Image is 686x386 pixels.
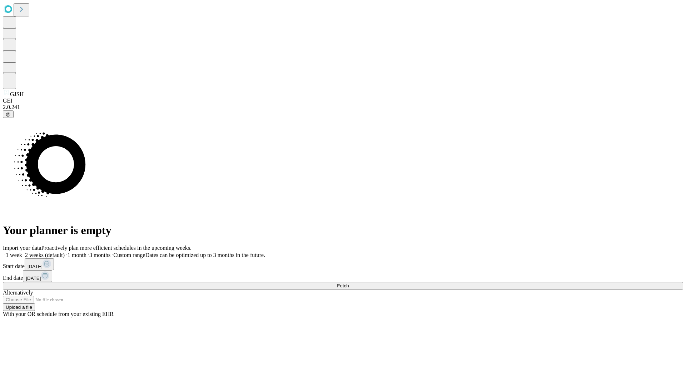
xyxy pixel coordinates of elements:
div: 2.0.241 [3,104,683,110]
div: End date [3,270,683,282]
span: GJSH [10,91,24,97]
button: [DATE] [25,258,54,270]
span: Fetch [337,283,349,288]
button: Fetch [3,282,683,289]
span: Alternatively [3,289,33,296]
span: 3 months [89,252,110,258]
span: Proactively plan more efficient schedules in the upcoming weeks. [41,245,192,251]
span: With your OR schedule from your existing EHR [3,311,114,317]
span: 1 week [6,252,22,258]
span: @ [6,112,11,117]
button: @ [3,110,14,118]
span: Dates can be optimized up to 3 months in the future. [145,252,265,258]
button: Upload a file [3,303,35,311]
span: 1 month [68,252,86,258]
span: [DATE] [26,276,41,281]
div: GEI [3,98,683,104]
span: Import your data [3,245,41,251]
button: [DATE] [23,270,52,282]
span: 2 weeks (default) [25,252,65,258]
div: Start date [3,258,683,270]
span: Custom range [113,252,145,258]
h1: Your planner is empty [3,224,683,237]
span: [DATE] [28,264,43,269]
